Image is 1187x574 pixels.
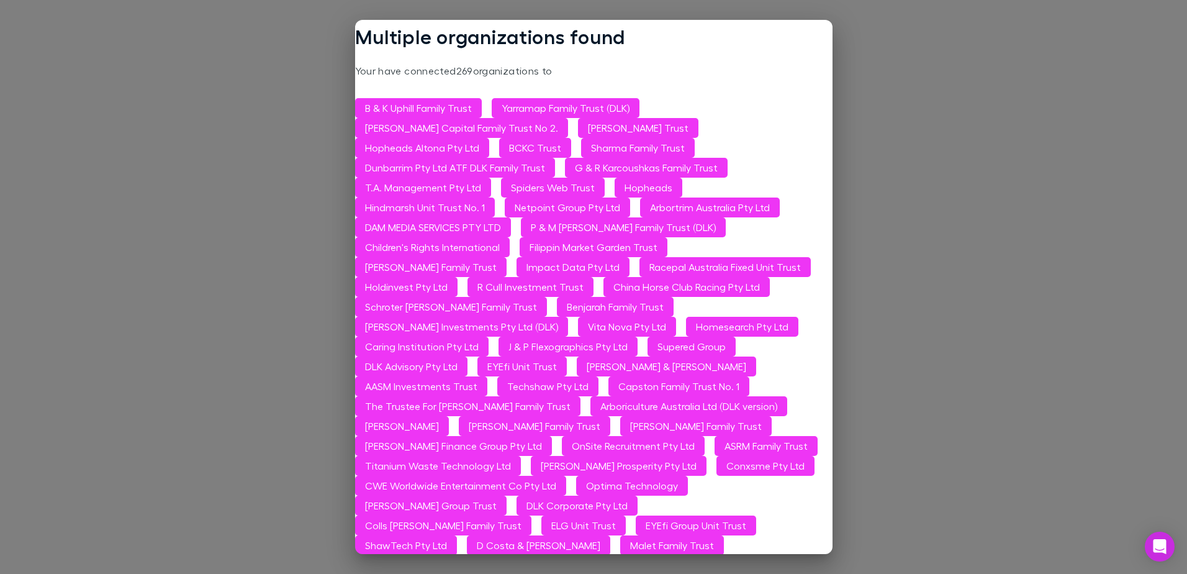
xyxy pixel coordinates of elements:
[716,456,815,476] button: Conxsme Pty Ltd
[531,456,706,476] button: [PERSON_NAME] Prosperity Pty Ltd
[467,535,610,555] button: D Costa & [PERSON_NAME]
[355,158,555,178] button: Dunbarrim Pty Ltd ATF DLK Family Trust
[639,257,811,277] button: Racepal Australia Fixed Unit Trust
[355,297,547,317] button: Schroter [PERSON_NAME] Family Trust
[686,317,798,337] button: Homesearch Pty Ltd
[636,516,756,535] button: EYEfi Group Unit Trust
[355,337,489,357] button: Caring Institution Pty Ltd
[581,138,695,158] button: Sharma Family Trust
[578,118,698,138] button: [PERSON_NAME] Trust
[499,337,638,357] button: J & P Flexographics Pty Ltd
[615,178,682,198] button: Hopheads
[477,357,567,376] button: EYEfi Unit Trust
[499,138,571,158] button: BCKC Trust
[505,198,630,217] button: Netpoint Group Pty Ltd
[578,317,676,337] button: Vita Nova Pty Ltd
[355,516,531,535] button: Colls [PERSON_NAME] Family Trust
[355,496,507,516] button: [PERSON_NAME] Group Trust
[355,98,482,118] button: B & K Uphill Family Trust
[355,198,495,217] button: Hindmarsh Unit Trust No. 1
[520,237,667,257] button: Filippin Market Garden Trust
[620,535,724,555] button: Malet Family Trust
[355,317,568,337] button: [PERSON_NAME] Investments Pty Ltd (DLK)
[603,277,770,297] button: China Horse Club Racing Pty Ltd
[355,118,568,138] button: [PERSON_NAME] Capital Family Trust No 2.
[355,178,491,198] button: T.A. Management Pty Ltd
[517,496,638,516] button: DLK Corporate Pty Ltd
[497,376,598,396] button: Techshaw Pty Ltd
[557,297,674,317] button: Benjarah Family Trust
[501,178,605,198] button: Spiders Web Trust
[648,337,736,357] button: Supered Group
[517,257,630,277] button: Impact Data Pty Ltd
[576,476,688,496] button: Optima Technology
[355,456,521,476] button: Titanium Waste Technology Ltd
[521,217,726,237] button: P & M [PERSON_NAME] Family Trust (DLK)
[355,436,552,456] button: [PERSON_NAME] Finance Group Pty Ltd
[355,63,833,78] p: Your have connected 269 organizations to
[355,277,458,297] button: Holdinvest Pty Ltd
[355,396,580,416] button: The Trustee For [PERSON_NAME] Family Trust
[355,138,489,158] button: Hopheads Altona Pty Ltd
[565,158,728,178] button: G & R Karcoushkas Family Trust
[608,376,749,396] button: Capston Family Trust No. 1
[541,516,626,535] button: ELG Unit Trust
[355,217,511,237] button: DAM MEDIA SERVICES PTY LTD
[620,416,772,436] button: [PERSON_NAME] Family Trust
[492,98,639,118] button: Yarramap Family Trust (DLK)
[562,436,705,456] button: OnSite Recruitment Pty Ltd
[355,535,457,555] button: ShawTech Pty Ltd
[355,416,449,436] button: [PERSON_NAME]
[355,25,833,48] h1: Multiple organizations found
[355,376,487,396] button: AASM Investments Trust
[640,198,780,217] button: Arbortrim Australia Pty Ltd
[355,257,507,277] button: [PERSON_NAME] Family Trust
[355,237,510,257] button: Children's Rights International
[459,416,610,436] button: [PERSON_NAME] Family Trust
[1145,532,1175,562] div: Open Intercom Messenger
[715,436,818,456] button: ASRM Family Trust
[355,357,467,376] button: DLK Advisory Pty Ltd
[467,277,593,297] button: R Cull Investment Trust
[355,476,566,496] button: CWE Worldwide Entertainment Co Pty Ltd
[590,396,787,416] button: Arboriculture Australia Ltd (DLK version)
[577,357,756,376] button: [PERSON_NAME] & [PERSON_NAME]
